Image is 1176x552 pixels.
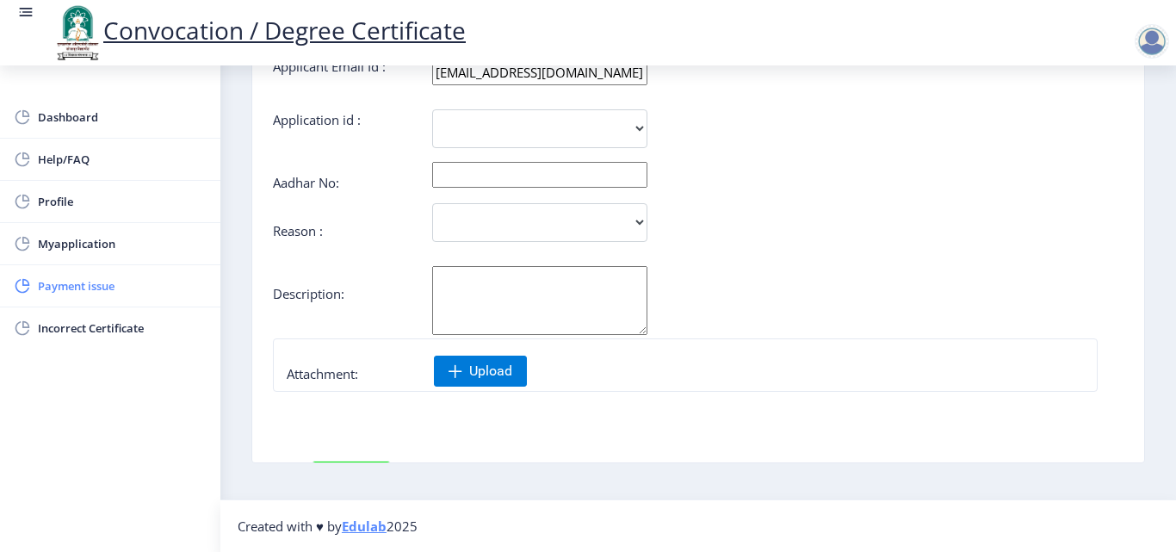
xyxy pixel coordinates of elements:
button: submit [312,461,391,495]
img: logo [52,3,103,62]
a: Edulab [342,518,387,535]
label: Description: [273,285,344,302]
span: Incorrect Certificate [38,318,207,338]
span: Profile [38,191,207,212]
span: Help/FAQ [38,149,207,170]
label: Applicant Email Id : [273,58,386,75]
a: Convocation / Degree Certificate [52,14,466,47]
span: Myapplication [38,233,207,254]
label: Attachment: [287,365,358,382]
span: Upload [469,363,512,380]
label: Aadhar No: [273,174,339,191]
span: Created with ♥ by 2025 [238,518,418,535]
span: Dashboard [38,107,207,127]
span: Payment issue [38,276,207,296]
